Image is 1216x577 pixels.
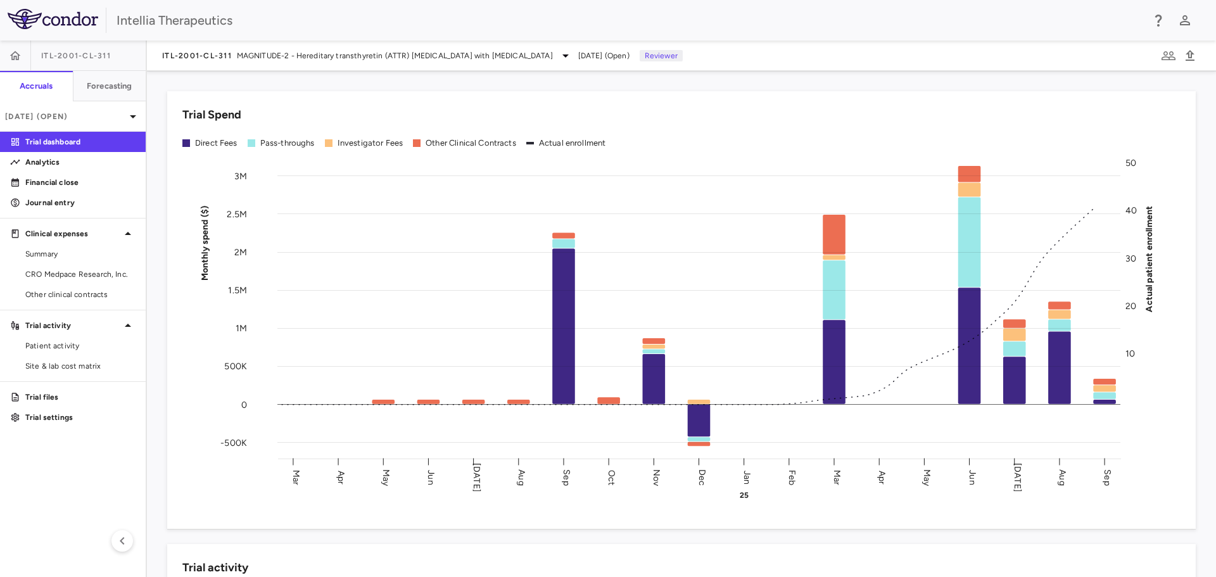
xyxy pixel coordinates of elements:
text: Feb [787,469,797,485]
tspan: 500K [224,361,247,372]
p: Trial settings [25,412,136,423]
tspan: Actual patient enrollment [1144,205,1155,312]
tspan: 1.5M [228,285,247,296]
text: Sep [561,469,572,485]
span: Site & lab cost matrix [25,360,136,372]
text: May [921,469,932,486]
p: Analytics [25,156,136,168]
div: Investigator Fees [338,137,403,149]
span: Other clinical contracts [25,289,136,300]
p: Trial activity [25,320,120,331]
text: [DATE] [1012,463,1023,492]
text: Jan [742,470,752,484]
div: Actual enrollment [539,137,606,149]
text: Mar [291,469,301,485]
tspan: 0 [241,399,247,410]
div: Intellia Therapeutics [117,11,1143,30]
text: Apr [877,470,887,484]
tspan: 10 [1125,348,1135,359]
text: Aug [1057,469,1068,485]
div: Other Clinical Contracts [426,137,516,149]
p: Reviewer [640,50,683,61]
tspan: Monthly spend ($) [199,205,210,281]
div: Direct Fees [195,137,237,149]
tspan: -500K [220,437,247,448]
tspan: 2.5M [227,208,247,219]
text: Apr [336,470,346,484]
p: Journal entry [25,197,136,208]
h6: Trial activity [182,559,248,576]
text: Aug [516,469,527,485]
tspan: 20 [1125,300,1136,311]
tspan: 2M [234,246,247,257]
span: ITL-2001-CL-311 [41,51,111,61]
tspan: 1M [236,323,247,334]
tspan: 3M [234,170,247,181]
tspan: 40 [1125,205,1137,216]
img: logo-full-BYUhSk78.svg [8,9,98,29]
text: Jun [967,470,978,485]
p: Clinical expenses [25,228,120,239]
text: Sep [1102,469,1113,485]
tspan: 30 [1125,253,1136,263]
text: Jun [426,470,436,485]
span: MAGNITUDE-2 - Hereditary transthyretin (ATTR) [MEDICAL_DATA] with [MEDICAL_DATA] [237,50,553,61]
text: [DATE] [471,463,482,492]
h6: Accruals [20,80,53,92]
div: Pass-throughs [260,137,315,149]
span: ITL-2001-CL-311 [162,51,232,61]
tspan: 50 [1125,158,1136,168]
span: Patient activity [25,340,136,352]
h6: Trial Spend [182,106,241,124]
p: Trial files [25,391,136,403]
h6: Forecasting [87,80,132,92]
span: [DATE] (Open) [578,50,630,61]
text: Oct [606,469,617,485]
span: CRO Medpace Research, Inc. [25,269,136,280]
p: Trial dashboard [25,136,136,148]
text: Nov [651,469,662,486]
p: Financial close [25,177,136,188]
text: Mar [832,469,842,485]
text: Dec [697,469,707,485]
span: Summary [25,248,136,260]
p: [DATE] (Open) [5,111,125,122]
text: May [381,469,391,486]
text: 25 [740,491,749,500]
